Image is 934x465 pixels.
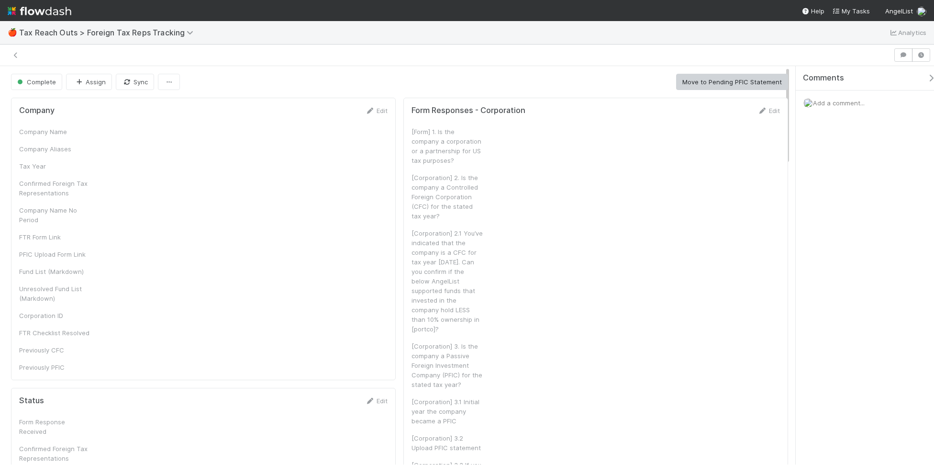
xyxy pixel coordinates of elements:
[19,161,91,171] div: Tax Year
[411,106,525,115] h5: Form Responses - Corporation
[19,444,91,463] div: Confirmed Foreign Tax Representations
[19,328,91,338] div: FTR Checklist Resolved
[832,7,870,15] span: My Tasks
[411,228,483,334] div: [Corporation] 2.1 You’ve indicated that the company is a CFC for tax year [DATE]. Can you confirm...
[365,397,388,405] a: Edit
[19,345,91,355] div: Previously CFC
[411,397,483,426] div: [Corporation] 3.1 Initial year the company became a PFIC
[889,27,926,38] a: Analytics
[19,284,91,303] div: Unresolved Fund List (Markdown)
[411,341,483,389] div: [Corporation] 3. Is the company a Passive Foreign Investment Company (PFIC) for the stated tax year?
[676,74,788,90] button: Move to Pending PFIC Statement
[803,73,844,83] span: Comments
[11,74,62,90] button: Complete
[411,127,483,165] div: [Form] 1. Is the company a corporation or a partnership for US tax purposes?
[15,78,56,86] span: Complete
[19,205,91,225] div: Company Name No Period
[885,7,913,15] span: AngelList
[917,7,926,16] img: avatar_45ea4894-10ca-450f-982d-dabe3bd75b0b.png
[116,74,154,90] button: Sync
[19,28,198,37] span: Tax Reach Outs > Foreign Tax Reps Tracking
[365,107,388,114] a: Edit
[411,433,483,453] div: [Corporation] 3.2 Upload PFIC statement
[66,74,112,90] button: Assign
[411,173,483,221] div: [Corporation] 2. Is the company a Controlled Foreign Corporation (CFC) for the stated tax year?
[757,107,780,114] a: Edit
[832,6,870,16] a: My Tasks
[813,99,865,107] span: Add a comment...
[19,144,91,154] div: Company Aliases
[803,98,813,108] img: avatar_45ea4894-10ca-450f-982d-dabe3bd75b0b.png
[19,311,91,320] div: Corporation ID
[19,396,44,406] h5: Status
[19,179,91,198] div: Confirmed Foreign Tax Representations
[19,363,91,372] div: Previously PFIC
[19,106,55,115] h5: Company
[19,250,91,259] div: PFIC Upload Form Link
[19,127,91,136] div: Company Name
[19,417,91,436] div: Form Response Received
[8,28,17,36] span: 🍎
[801,6,824,16] div: Help
[19,232,91,242] div: FTR Form Link
[19,267,91,276] div: Fund List (Markdown)
[8,3,71,19] img: logo-inverted-e16ddd16eac7371096b0.svg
